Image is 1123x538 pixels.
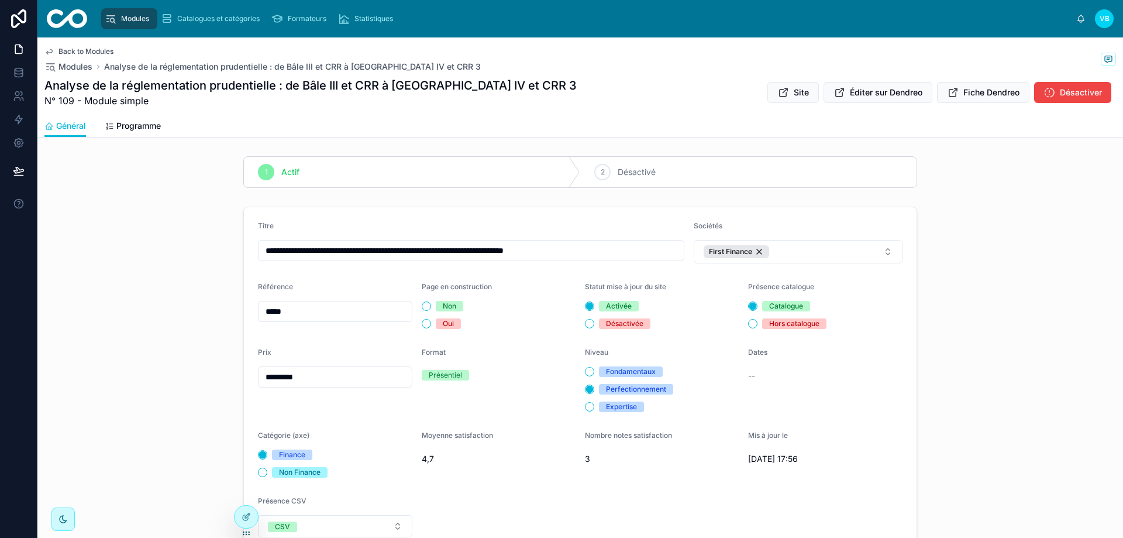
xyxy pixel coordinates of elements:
span: Catégorie (axe) [258,431,309,440]
span: Statistiques [354,14,393,23]
a: Statistiques [335,8,401,29]
span: Sociétés [694,221,722,230]
span: Moyenne satisfaction [422,431,493,440]
span: Niveau [585,348,608,357]
span: Page en construction [422,282,492,291]
span: Référence [258,282,293,291]
span: Nombre notes satisfaction [585,431,672,440]
span: 3 [585,453,739,465]
span: Présence CSV [258,496,306,505]
span: Format [422,348,446,357]
div: Hors catalogue [769,318,819,329]
div: Oui [443,318,454,329]
button: Fiche Dendreo [937,82,1029,103]
a: Back to Modules [44,47,113,56]
span: 4,7 [422,453,576,465]
span: 2 [601,167,605,177]
button: Éditer sur Dendreo [824,82,932,103]
button: Select Button [694,240,902,263]
a: Programme [105,115,161,139]
img: App logo [47,9,87,28]
div: Catalogue [769,301,803,311]
div: Expertise [606,402,637,412]
span: Modules [121,14,149,23]
div: Non [443,301,456,311]
span: Actif [281,166,299,178]
a: Formateurs [268,8,335,29]
a: Analyse de la réglementation prudentielle : de Bâle III et CRR à [GEOGRAPHIC_DATA] IV et CRR 3 [104,61,481,73]
button: Désactiver [1034,82,1111,103]
span: Éditer sur Dendreo [850,87,922,98]
span: Dates [748,348,767,357]
span: Mis à jour le [748,431,788,440]
button: Site [767,82,819,103]
h1: Analyse de la réglementation prudentielle : de Bâle III et CRR à [GEOGRAPHIC_DATA] IV et CRR 3 [44,77,577,94]
span: -- [748,370,755,382]
span: Général [56,120,86,132]
span: Présence catalogue [748,282,814,291]
span: Statut mise à jour du site [585,282,666,291]
button: Unselect 1 [704,245,769,258]
a: Modules [44,61,92,73]
span: Catalogues et catégories [177,14,260,23]
a: Modules [101,8,157,29]
span: Formateurs [288,14,326,23]
div: Non Finance [279,467,321,478]
span: 1 [265,167,268,177]
span: Fiche Dendreo [963,87,1019,98]
div: Perfectionnement [606,384,666,395]
span: N° 109 - Module simple [44,94,577,108]
span: Programme [116,120,161,132]
span: Modules [58,61,92,73]
button: Select Button [258,515,412,537]
div: Désactivée [606,318,643,329]
span: Back to Modules [58,47,113,56]
span: [DATE] 17:56 [748,453,902,465]
div: CSV [275,522,290,532]
div: Finance [279,450,305,460]
span: Site [794,87,809,98]
div: scrollable content [97,6,1076,32]
div: Présentiel [429,370,462,381]
div: Fondamentaux [606,366,656,377]
span: VB [1100,14,1110,23]
span: Titre [258,221,274,230]
a: Catalogues et catégories [157,8,268,29]
span: First Finance [709,247,752,256]
span: Désactiver [1060,87,1102,98]
span: Prix [258,348,271,357]
a: Général [44,115,86,138]
div: Activée [606,301,632,311]
span: Désactivé [618,166,656,178]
